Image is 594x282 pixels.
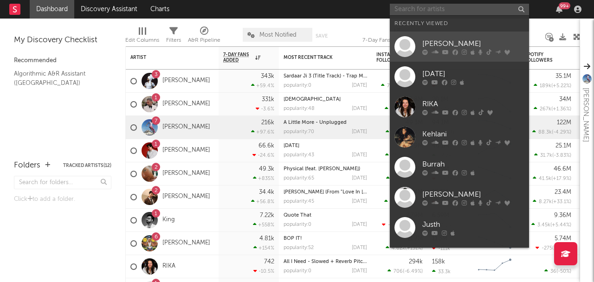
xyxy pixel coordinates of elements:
[261,73,274,79] div: 343k
[422,219,524,230] div: Justh
[352,199,367,204] div: [DATE]
[555,236,571,242] div: 5.74M
[284,153,314,158] div: popularity: 43
[284,106,315,111] div: popularity: 48
[284,213,367,218] div: Quote That
[259,236,274,242] div: 4.81k
[352,176,367,181] div: [DATE]
[390,212,529,243] a: Justh
[362,23,432,50] div: 7-Day Fans Added (7-Day Fans Added)
[392,246,405,251] span: 4.62k
[544,268,571,274] div: ( )
[539,199,552,205] span: 8.27k
[166,35,181,46] div: Filters
[390,152,529,182] a: Burrah
[284,97,367,102] div: Sajna
[386,129,423,135] div: ( )
[386,245,423,251] div: ( )
[532,129,571,135] div: ( )
[284,120,347,125] a: A Little More - Unplugged
[162,147,210,154] a: [PERSON_NAME]
[284,167,367,172] div: Physical (feat. Troye Sivan)
[432,259,445,265] div: 158k
[559,96,571,103] div: 34M
[316,33,328,38] button: Save
[130,55,200,60] div: Artist
[390,243,529,273] a: King
[14,176,111,189] input: Search for folders...
[556,6,562,13] button: 99+
[252,152,274,158] div: -24.6 %
[553,130,570,135] span: -4.29 %
[284,222,311,227] div: popularity: 0
[284,74,367,79] div: Sardaar Ji 3 (Title Track) - Trap Mix
[188,35,220,46] div: A&R Pipeline
[162,77,210,85] a: [PERSON_NAME]
[385,106,423,112] div: ( )
[284,55,353,60] div: Most Recent Track
[537,223,550,228] span: 3.45k
[284,245,314,250] div: popularity: 52
[258,143,274,149] div: 66.6k
[384,199,423,205] div: ( )
[422,128,524,140] div: Kehlani
[284,129,314,135] div: popularity: 70
[422,98,524,109] div: RIKA
[223,52,253,63] span: 7-Day Fans Added
[352,245,367,250] div: [DATE]
[536,245,571,251] div: ( )
[125,23,159,50] div: Edit Columns
[390,62,529,92] a: [DATE]
[253,268,274,274] div: -10.5 %
[390,32,529,62] a: [PERSON_NAME]
[352,269,367,274] div: [DATE]
[284,269,311,274] div: popularity: 0
[553,176,570,181] span: +17.9 %
[553,83,570,89] span: +5.22 %
[162,263,175,270] a: RIKA
[376,52,409,63] div: Instagram Followers
[284,259,382,264] a: All I Need - Slowed + Reverb Pitch Down
[557,120,571,126] div: 122M
[540,153,552,158] span: 31.7k
[284,83,311,88] div: popularity: 0
[14,35,111,46] div: My Discovery Checklist
[533,175,571,181] div: ( )
[162,170,210,178] a: [PERSON_NAME]
[259,32,297,38] span: Most Notified
[385,152,423,158] div: ( )
[284,120,367,125] div: A Little More - Unplugged
[382,222,423,228] div: ( )
[284,190,367,195] div: Jeena Nahi (From "Love In Vietnam")
[531,222,571,228] div: ( )
[474,255,516,278] svg: Chart title
[559,2,570,9] div: 99 +
[284,199,314,204] div: popularity: 45
[394,18,524,29] div: Recently Viewed
[256,106,274,112] div: -3.6 %
[553,107,570,112] span: +1.36 %
[14,160,40,171] div: Folders
[553,199,570,205] span: +33.1 %
[534,83,571,89] div: ( )
[525,52,557,63] div: Spotify Followers
[251,129,274,135] div: +97.6 %
[540,83,551,89] span: 189k
[284,236,367,241] div: BOP IT!
[390,92,529,122] a: RIKA
[284,167,360,172] a: Physical (feat. [PERSON_NAME])
[538,130,552,135] span: 88.3k
[253,175,274,181] div: +835 %
[432,269,451,275] div: 33.3k
[284,213,311,218] a: Quote That
[251,199,274,205] div: +56.8 %
[166,23,181,50] div: Filters
[580,88,591,142] div: [PERSON_NAME]
[388,223,403,228] span: -6.14k
[14,55,111,66] div: Recommended
[555,143,571,149] div: 25.1M
[352,153,367,158] div: [DATE]
[409,259,423,265] div: 294k
[162,123,210,131] a: [PERSON_NAME]
[422,159,524,170] div: Burrah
